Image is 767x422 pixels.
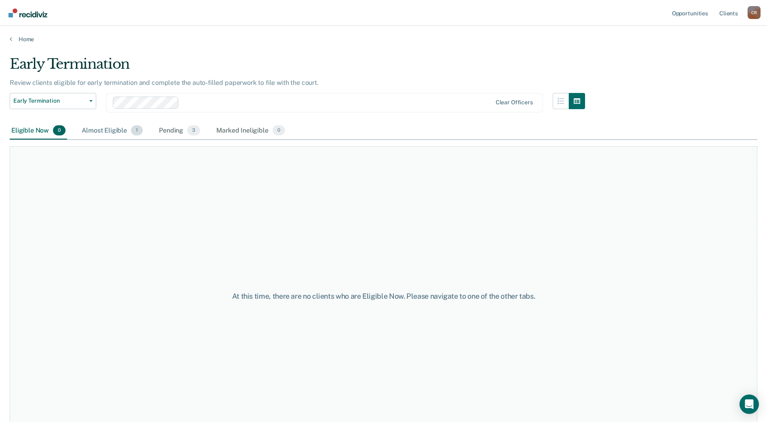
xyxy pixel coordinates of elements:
[10,36,757,43] a: Home
[197,292,570,301] div: At this time, there are no clients who are Eligible Now. Please navigate to one of the other tabs.
[10,122,67,140] div: Eligible Now0
[53,125,66,136] span: 0
[273,125,285,136] span: 0
[187,125,200,136] span: 3
[131,125,143,136] span: 1
[10,56,585,79] div: Early Termination
[496,99,533,106] div: Clear officers
[157,122,202,140] div: Pending3
[13,97,86,104] span: Early Termination
[215,122,287,140] div: Marked Ineligible0
[80,122,144,140] div: Almost Eligible1
[10,79,319,87] p: Review clients eligible for early termination and complete the auto-filled paperwork to file with...
[740,395,759,414] div: Open Intercom Messenger
[8,8,47,17] img: Recidiviz
[748,6,761,19] button: Profile dropdown button
[10,93,96,109] button: Early Termination
[748,6,761,19] div: C R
